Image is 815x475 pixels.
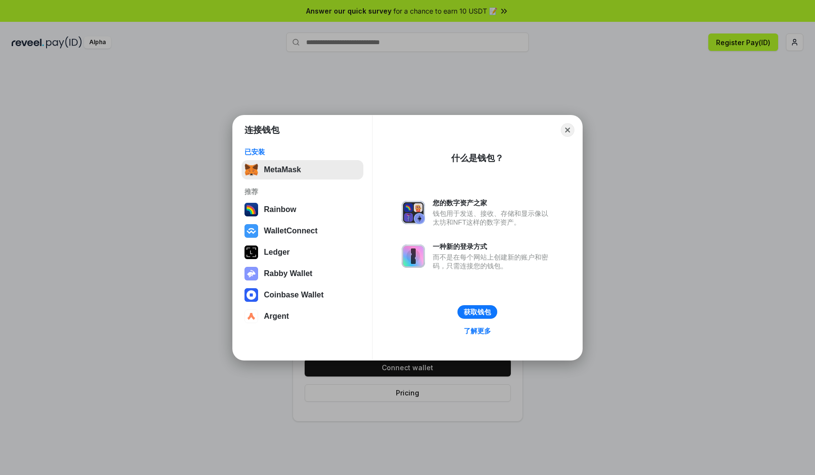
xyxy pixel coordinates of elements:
[264,312,289,321] div: Argent
[264,227,318,235] div: WalletConnect
[244,267,258,280] img: svg+xml,%3Csvg%20xmlns%3D%22http%3A%2F%2Fwww.w3.org%2F2000%2Fsvg%22%20fill%3D%22none%22%20viewBox...
[242,221,363,241] button: WalletConnect
[242,307,363,326] button: Argent
[457,305,497,319] button: 获取钱包
[244,147,360,156] div: 已安装
[242,243,363,262] button: Ledger
[433,253,553,270] div: 而不是在每个网站上创建新的账户和密码，只需连接您的钱包。
[244,224,258,238] img: svg+xml,%3Csvg%20width%3D%2228%22%20height%3D%2228%22%20viewBox%3D%220%200%2028%2028%22%20fill%3D...
[244,310,258,323] img: svg+xml,%3Csvg%20width%3D%2228%22%20height%3D%2228%22%20viewBox%3D%220%200%2028%2028%22%20fill%3D...
[451,152,504,164] div: 什么是钱包？
[242,264,363,283] button: Rabby Wallet
[464,327,491,335] div: 了解更多
[244,187,360,196] div: 推荐
[242,200,363,219] button: Rainbow
[264,291,324,299] div: Coinbase Wallet
[433,209,553,227] div: 钱包用于发送、接收、存储和显示像以太坊和NFT这样的数字资产。
[264,248,290,257] div: Ledger
[433,198,553,207] div: 您的数字资产之家
[402,201,425,224] img: svg+xml,%3Csvg%20xmlns%3D%22http%3A%2F%2Fwww.w3.org%2F2000%2Fsvg%22%20fill%3D%22none%22%20viewBox...
[244,203,258,216] img: svg+xml,%3Csvg%20width%3D%22120%22%20height%3D%22120%22%20viewBox%3D%220%200%20120%20120%22%20fil...
[244,288,258,302] img: svg+xml,%3Csvg%20width%3D%2228%22%20height%3D%2228%22%20viewBox%3D%220%200%2028%2028%22%20fill%3D...
[244,163,258,177] img: svg+xml,%3Csvg%20fill%3D%22none%22%20height%3D%2233%22%20viewBox%3D%220%200%2035%2033%22%20width%...
[264,165,301,174] div: MetaMask
[561,123,574,137] button: Close
[264,205,296,214] div: Rainbow
[464,308,491,316] div: 获取钱包
[242,160,363,180] button: MetaMask
[402,245,425,268] img: svg+xml,%3Csvg%20xmlns%3D%22http%3A%2F%2Fwww.w3.org%2F2000%2Fsvg%22%20fill%3D%22none%22%20viewBox...
[458,325,497,337] a: 了解更多
[264,269,312,278] div: Rabby Wallet
[242,285,363,305] button: Coinbase Wallet
[244,246,258,259] img: svg+xml,%3Csvg%20xmlns%3D%22http%3A%2F%2Fwww.w3.org%2F2000%2Fsvg%22%20width%3D%2228%22%20height%3...
[244,124,279,136] h1: 连接钱包
[433,242,553,251] div: 一种新的登录方式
